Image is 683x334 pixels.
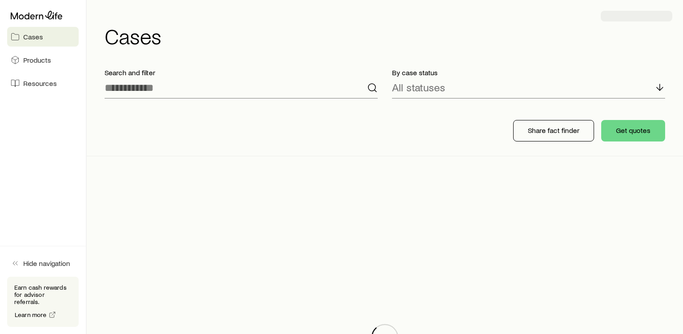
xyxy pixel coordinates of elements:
a: Resources [7,73,79,93]
span: Products [23,56,51,64]
button: Get quotes [601,120,665,141]
p: Earn cash rewards for advisor referrals. [14,284,72,305]
button: Share fact finder [513,120,594,141]
a: Cases [7,27,79,47]
span: Resources [23,79,57,88]
span: Cases [23,32,43,41]
h1: Cases [105,25,672,47]
p: By case status [392,68,665,77]
p: Search and filter [105,68,378,77]
div: Earn cash rewards for advisor referrals.Learn more [7,277,79,327]
p: All statuses [392,81,445,94]
button: Hide navigation [7,253,79,273]
span: Learn more [15,312,47,318]
p: Share fact finder [528,126,579,135]
a: Products [7,50,79,70]
span: Hide navigation [23,259,70,268]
